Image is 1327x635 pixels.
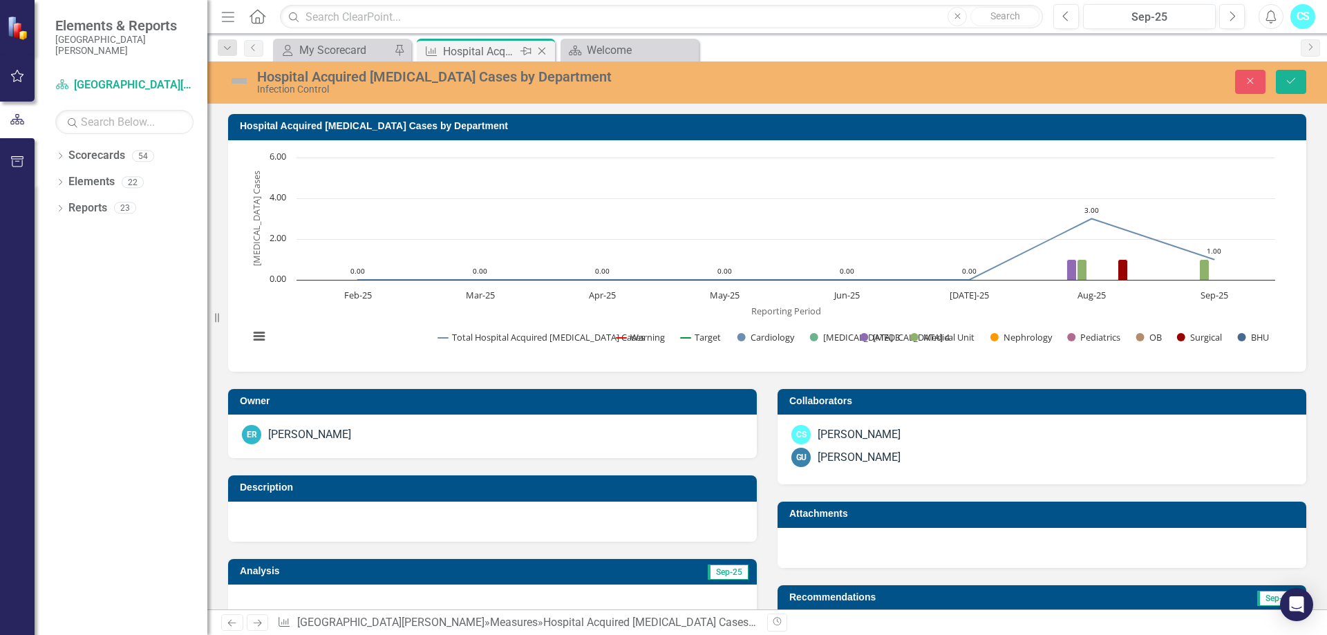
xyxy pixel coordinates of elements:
[587,41,695,59] div: Welcome
[68,148,125,164] a: Scorecards
[1200,259,1210,280] path: Sep-25, 1. Medical Unit.
[1077,289,1106,301] text: Aug-25
[114,202,136,214] div: 23
[257,69,833,84] div: Hospital Acquired [MEDICAL_DATA] Cases by Department
[270,231,286,244] text: 2.00
[789,509,1299,519] h3: Attachments
[438,331,601,343] button: Show Total Hospital Acquired C. Diff Cases
[789,396,1299,406] h3: Collaborators
[970,7,1039,26] button: Search
[910,331,975,343] button: Show Medical Unit
[55,110,194,134] input: Search Below...
[270,150,286,162] text: 6.00
[270,191,286,203] text: 4.00
[1136,331,1162,343] button: Show OB
[466,289,495,301] text: Mar-25
[1280,588,1313,621] div: Open Intercom Messenger
[350,266,365,276] text: 0.00
[240,121,1299,131] h3: Hospital Acquired [MEDICAL_DATA] Cases by Department
[473,266,487,276] text: 0.00
[589,289,616,301] text: Apr-25
[810,331,845,343] button: Show ICU 3
[1118,259,1128,280] path: Aug-25, 1. Surgical.
[242,151,1282,358] svg: Interactive chart
[1257,591,1298,606] span: Sep-25
[55,34,194,57] small: [GEOGRAPHIC_DATA][PERSON_NAME]
[277,615,757,631] div: » »
[443,43,517,60] div: Hospital Acquired [MEDICAL_DATA] Cases by Department
[228,70,250,92] img: Not Defined
[818,450,901,466] div: [PERSON_NAME]
[55,17,194,34] span: Elements & Reports
[132,150,154,162] div: 54
[257,84,833,95] div: Infection Control
[595,266,610,276] text: 0.00
[250,327,269,346] button: View chart menu, Chart
[962,266,977,276] text: 0.00
[297,616,484,629] a: [GEOGRAPHIC_DATA][PERSON_NAME]
[791,425,811,444] div: CS
[250,171,263,266] text: [MEDICAL_DATA] Cases
[710,289,740,301] text: May-25
[564,41,695,59] a: Welcome
[1084,205,1099,215] text: 3.00
[344,289,372,301] text: Feb-25
[617,331,666,343] button: Show Warning
[68,200,107,216] a: Reports
[751,305,821,317] text: Reporting Period
[717,266,732,276] text: 0.00
[270,272,286,285] text: 0.00
[1201,289,1228,301] text: Sep-25
[791,448,811,467] div: GU
[1077,259,1087,280] path: Aug-25, 1. Medical Unit.
[240,482,750,493] h3: Description
[122,176,144,188] div: 22
[818,427,901,443] div: [PERSON_NAME]
[543,616,823,629] div: Hospital Acquired [MEDICAL_DATA] Cases by Department
[1067,331,1120,343] button: Show Pediatrics
[490,616,538,629] a: Measures
[1067,259,1077,280] path: Aug-25, 1. ICU 4.
[68,174,115,190] a: Elements
[1290,4,1315,29] button: CS
[242,151,1292,358] div: Chart. Highcharts interactive chart.
[950,289,989,301] text: [DATE]-25
[681,331,722,343] button: Show Target
[840,266,854,276] text: 0.00
[280,5,1043,29] input: Search ClearPoint...
[789,592,1132,603] h3: Recommendations
[240,396,750,406] h3: Owner
[708,565,749,580] span: Sep-25
[833,289,860,301] text: Jun-25
[990,331,1052,343] button: Show Nephrology
[1238,331,1270,343] button: Show BHU
[1088,9,1211,26] div: Sep-25
[1177,331,1223,343] button: Show Surgical
[299,41,390,59] div: My Scorecard
[860,331,895,343] button: Show ICU 4
[55,77,194,93] a: [GEOGRAPHIC_DATA][PERSON_NAME]
[276,41,390,59] a: My Scorecard
[7,15,31,39] img: ClearPoint Strategy
[240,566,487,576] h3: Analysis
[737,331,795,343] button: Show Cardiology
[242,425,261,444] div: ER
[1207,246,1221,256] text: 1.00
[346,259,1210,280] g: Medical Unit, series 7 of 12. Bar series with 8 bars.
[990,10,1020,21] span: Search
[1083,4,1216,29] button: Sep-25
[268,427,351,443] div: [PERSON_NAME]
